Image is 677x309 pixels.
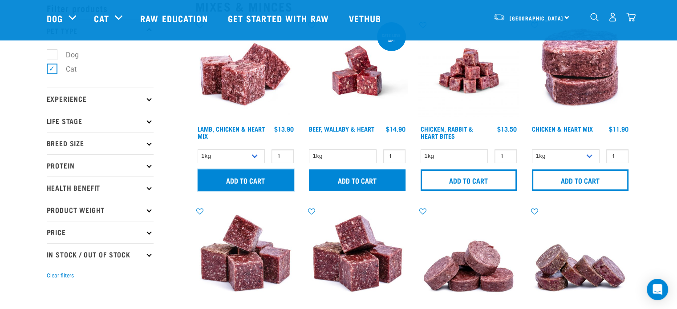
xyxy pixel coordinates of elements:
label: Dog [52,49,82,60]
img: user.png [608,12,617,22]
p: Life Stage [47,110,154,132]
img: Raw Essentials 2024 July2572 Beef Wallaby Heart [307,20,408,121]
img: Chicken Rabbit Heart 1609 [418,20,519,121]
div: $14.90 [386,125,405,132]
a: Vethub [340,0,393,36]
div: $11.90 [609,125,628,132]
p: Price [47,221,154,243]
p: Protein [47,154,154,177]
input: 1 [495,149,517,163]
img: 1152 Veal Heart Medallions 01 [418,207,519,308]
a: Chicken & Heart Mix [532,127,593,130]
p: Product Weight [47,199,154,221]
div: $13.50 [497,125,517,132]
button: Clear filters [47,272,74,280]
span: [GEOGRAPHIC_DATA] [510,16,563,20]
input: 1 [383,149,405,163]
input: Add to cart [421,169,517,191]
a: Raw Education [131,0,219,36]
a: Beef, Wallaby & Heart [309,127,374,130]
img: van-moving.png [493,13,505,21]
label: Cat [52,64,80,75]
p: Health Benefit [47,177,154,199]
a: Cat [94,12,109,25]
img: home-icon@2x.png [626,12,636,22]
input: 1 [272,149,294,163]
img: Pile Of Cubed Hare Heart For Pets [195,207,296,308]
a: Dog [47,12,63,25]
input: Add to cart [198,169,294,191]
img: 1124 Lamb Chicken Heart Mix 01 [195,20,296,121]
input: 1 [606,149,628,163]
img: 1087 Rabbit Heart Cubes 01 [307,207,408,308]
img: Chicken and Heart Medallions [530,20,631,121]
input: Add to cart [532,169,628,191]
a: Chicken, Rabbit & Heart Bites [421,127,473,137]
a: Lamb, Chicken & Heart Mix [198,127,265,137]
img: home-icon-1@2x.png [590,13,599,21]
div: Open Intercom Messenger [647,279,668,300]
p: Breed Size [47,132,154,154]
p: In Stock / Out Of Stock [47,243,154,265]
div: $13.90 [274,125,294,132]
a: Get started with Raw [219,0,340,36]
input: Add to cart [309,169,405,191]
img: 1093 Wallaby Heart Medallions 01 [530,207,631,308]
p: Experience [47,88,154,110]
